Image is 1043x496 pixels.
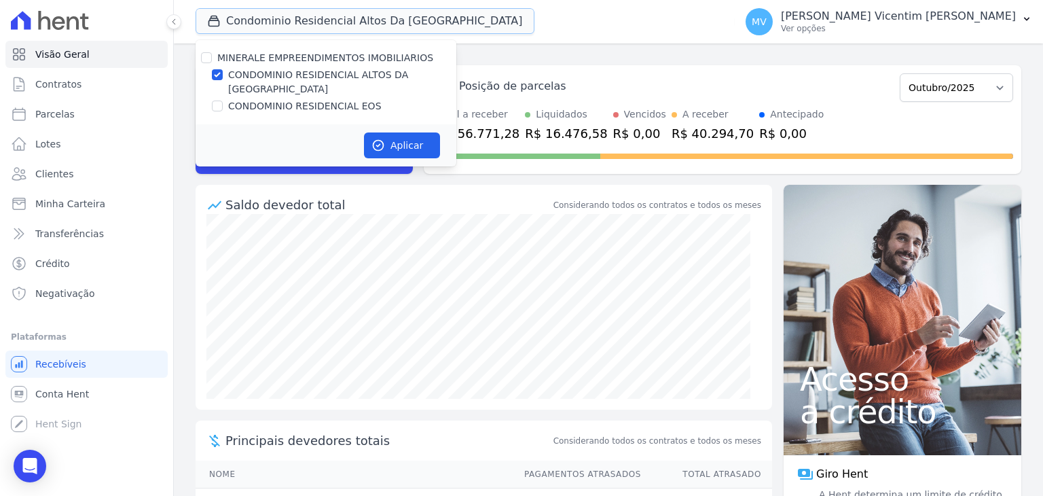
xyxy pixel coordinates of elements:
[35,137,61,151] span: Lotes
[5,280,168,307] a: Negativação
[613,124,666,143] div: R$ 0,00
[35,77,81,91] span: Contratos
[196,8,534,34] button: Condominio Residencial Altos Da [GEOGRAPHIC_DATA]
[759,124,824,143] div: R$ 0,00
[5,41,168,68] a: Visão Geral
[5,160,168,188] a: Clientes
[35,197,105,211] span: Minha Carteira
[459,78,566,94] div: Posição de parcelas
[770,107,824,122] div: Antecipado
[553,199,761,211] div: Considerando todos os contratos e todos os meses
[781,23,1016,34] p: Ver opções
[225,431,551,450] span: Principais devedores totais
[536,107,587,122] div: Liquidados
[624,107,666,122] div: Vencidos
[35,257,70,270] span: Crédito
[196,461,511,489] th: Nome
[225,196,551,214] div: Saldo devedor total
[752,17,767,26] span: MV
[5,190,168,217] a: Minha Carteira
[5,220,168,247] a: Transferências
[35,387,89,401] span: Conta Hent
[35,357,86,371] span: Recebíveis
[800,395,1005,428] span: a crédito
[816,466,868,482] span: Giro Hent
[437,124,519,143] div: R$ 56.771,28
[364,132,440,158] button: Aplicar
[35,227,104,241] span: Transferências
[5,351,168,378] a: Recebíveis
[35,48,90,61] span: Visão Geral
[5,250,168,277] a: Crédito
[228,99,382,113] label: CONDOMINIO RESIDENCIAL EOS
[781,10,1016,23] p: [PERSON_NAME] Vicentim [PERSON_NAME]
[5,101,168,128] a: Parcelas
[525,124,607,143] div: R$ 16.476,58
[35,167,73,181] span: Clientes
[228,68,456,96] label: CONDOMINIO RESIDENCIAL ALTOS DA [GEOGRAPHIC_DATA]
[5,380,168,408] a: Conta Hent
[437,107,519,122] div: Total a receber
[11,329,162,345] div: Plataformas
[735,3,1043,41] button: MV [PERSON_NAME] Vicentim [PERSON_NAME] Ver opções
[642,461,772,489] th: Total Atrasado
[672,124,754,143] div: R$ 40.294,70
[553,435,761,447] span: Considerando todos os contratos e todos os meses
[35,287,95,300] span: Negativação
[35,107,75,121] span: Parcelas
[800,363,1005,395] span: Acesso
[217,52,433,63] label: MINERALE EMPREENDIMENTOS IMOBILIARIOS
[682,107,729,122] div: A receber
[14,450,46,482] div: Open Intercom Messenger
[5,71,168,98] a: Contratos
[511,461,642,489] th: Pagamentos Atrasados
[5,130,168,158] a: Lotes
